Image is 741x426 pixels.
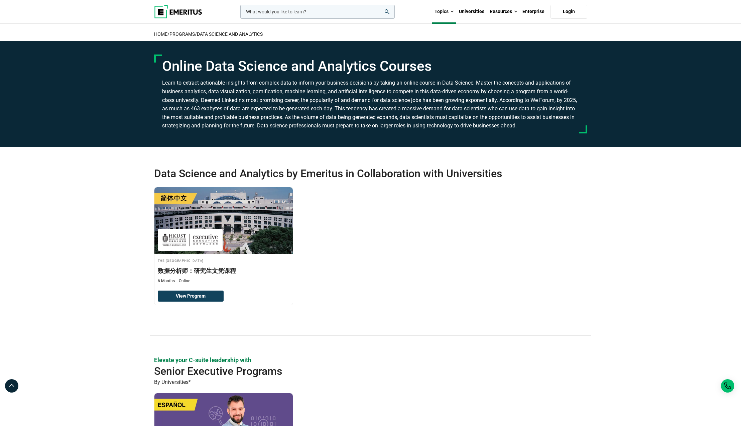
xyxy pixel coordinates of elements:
h2: Data Science and Analytics by Emeritus in Collaboration with Universities [154,167,544,180]
h1: Online Data Science and Analytics Courses [162,58,579,75]
p: Elevate your C-suite leadership with [154,356,587,364]
a: Login [550,5,587,19]
p: By Universities* [154,378,587,387]
a: Data Science and Analytics [197,31,263,37]
input: woocommerce-product-search-field-0 [240,5,395,19]
h3: 数据分析师：研究生文凭课程 [158,267,289,275]
img: The Hong Kong University of Science and Technology [161,232,219,247]
img: 数据分析师：研究生文凭课程 | Online Data Science and Analytics Course [154,187,293,254]
p: 6 Months [158,278,175,284]
a: View Program [158,291,224,302]
p: Online [176,278,190,284]
h3: Learn to extract actionable insights from complex data to inform your business decisions by takin... [162,79,579,130]
h2: Senior Executive Programs [154,364,544,378]
a: Programs [169,31,195,37]
a: Data Science and Analytics Course by The Hong Kong University of Science and Technology - The Hon... [154,187,293,287]
h4: The [GEOGRAPHIC_DATA] [158,257,289,263]
h2: / / [154,27,587,41]
a: home [154,31,167,37]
